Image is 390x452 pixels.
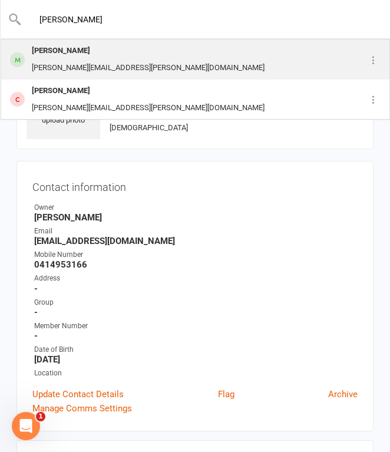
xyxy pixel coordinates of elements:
span: [DEMOGRAPHIC_DATA] [110,123,188,132]
strong: [DATE] [34,354,358,365]
strong: [EMAIL_ADDRESS][DOMAIN_NAME] [34,236,358,246]
a: Update Contact Details [32,387,124,401]
strong: - [34,331,358,341]
div: Date of Birth [34,344,358,355]
strong: 0414953166 [34,259,358,270]
h3: Contact information [32,177,358,193]
iframe: Intercom live chat [12,412,40,440]
div: [PERSON_NAME][EMAIL_ADDRESS][PERSON_NAME][DOMAIN_NAME] [28,60,268,77]
span: 1 [36,412,45,421]
a: Archive [328,387,358,401]
div: Address [34,273,358,284]
div: [PERSON_NAME][EMAIL_ADDRESS][PERSON_NAME][DOMAIN_NAME] [28,100,268,117]
strong: - [34,307,358,318]
div: [PERSON_NAME] [28,42,268,60]
div: Location [34,368,358,379]
div: Email [34,226,358,237]
div: Owner [34,202,358,213]
input: Search... [22,11,369,28]
div: [PERSON_NAME] [28,83,268,100]
a: Flag [218,387,234,401]
div: Group [34,297,358,308]
strong: [PERSON_NAME] [34,212,358,223]
div: Member Number [34,321,358,332]
div: Mobile Number [34,249,358,260]
strong: - [34,283,358,294]
a: Manage Comms Settings [32,401,132,415]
